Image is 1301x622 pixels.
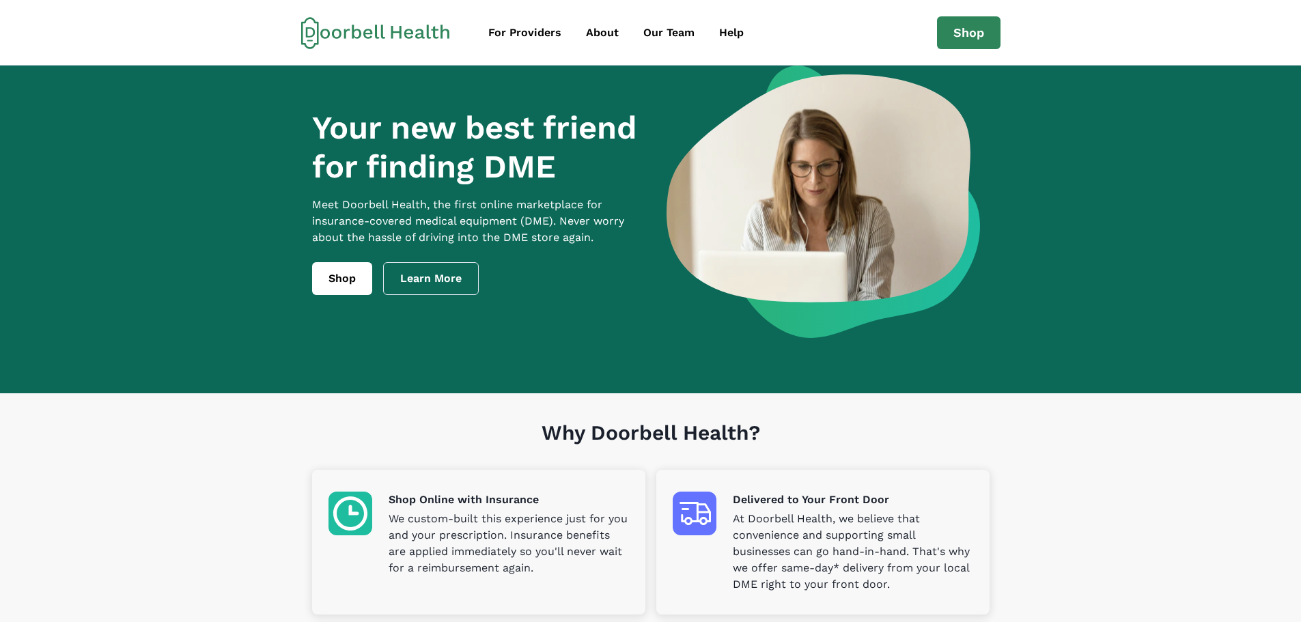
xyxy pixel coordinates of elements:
[575,19,630,46] a: About
[312,262,372,295] a: Shop
[328,492,372,535] img: Shop Online with Insurance icon
[937,16,1001,49] a: Shop
[673,492,716,535] img: Delivered to Your Front Door icon
[312,109,644,186] h1: Your new best friend for finding DME
[667,66,980,338] img: a woman looking at a computer
[312,421,990,470] h1: Why Doorbell Health?
[733,511,973,593] p: At Doorbell Health, we believe that convenience and supporting small businesses can go hand-in-ha...
[312,197,644,246] p: Meet Doorbell Health, the first online marketplace for insurance-covered medical equipment (DME)....
[389,511,629,576] p: We custom-built this experience just for you and your prescription. Insurance benefits are applie...
[719,25,744,41] div: Help
[488,25,561,41] div: For Providers
[643,25,695,41] div: Our Team
[383,262,479,295] a: Learn More
[389,492,629,508] p: Shop Online with Insurance
[477,19,572,46] a: For Providers
[733,492,973,508] p: Delivered to Your Front Door
[586,25,619,41] div: About
[708,19,755,46] a: Help
[632,19,705,46] a: Our Team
